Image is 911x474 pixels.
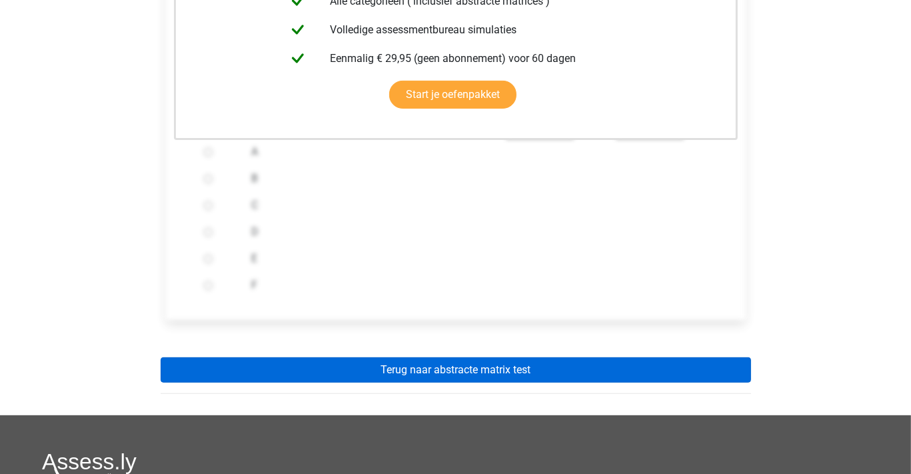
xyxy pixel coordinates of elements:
label: A [251,144,703,160]
label: D [251,224,703,240]
label: F [251,277,703,293]
label: C [251,197,703,213]
a: Start je oefenpakket [389,81,516,109]
label: B [251,171,703,187]
label: E [251,251,703,267]
a: Terug naar abstracte matrix test [161,357,751,383]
